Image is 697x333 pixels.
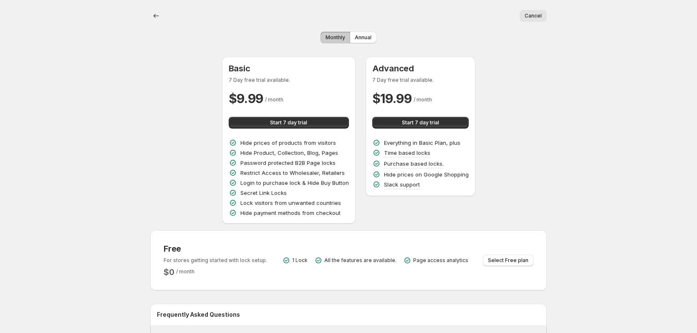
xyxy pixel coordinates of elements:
span: / month [176,268,194,275]
button: Start 7 day trial [229,117,349,129]
p: 1 Lock [292,257,308,264]
span: Cancel [525,13,542,19]
span: Start 7 day trial [270,119,307,126]
span: Monthly [326,34,345,41]
button: Start 7 day trial [372,117,469,129]
p: Restrict Access to Wholesaler, Retailers [240,169,345,177]
button: Annual [350,32,376,43]
h3: Advanced [372,63,469,73]
span: / month [265,96,283,103]
button: Monthly [321,32,350,43]
p: Secret Link Locks [240,189,287,197]
span: Select Free plan [488,257,528,264]
p: Hide prices on Google Shopping [384,170,469,179]
p: Page access analytics [413,257,468,264]
span: Start 7 day trial [402,119,439,126]
p: Slack support [384,180,420,189]
p: 7 Day free trial available. [229,77,349,83]
p: Hide prices of products from visitors [240,139,336,147]
span: Annual [355,34,371,41]
h2: $ 19.99 [372,90,412,107]
p: Time based locks [384,149,430,157]
p: Login to purchase lock & Hide Buy Button [240,179,349,187]
h3: Basic [229,63,349,73]
button: Cancel [520,10,547,22]
h2: $ 9.99 [229,90,264,107]
p: Lock visitors from unwanted countries [240,199,341,207]
p: All the features are available. [324,257,396,264]
h2: $ 0 [164,267,174,277]
p: Purchase based locks. [384,159,444,168]
button: Select Free plan [483,255,533,266]
h3: Free [164,244,267,254]
span: / month [414,96,432,103]
p: 7 Day free trial available. [372,77,469,83]
p: Password protected B2B Page locks [240,159,336,167]
button: Back [150,10,162,22]
p: Hide Product, Collection, Blog, Pages [240,149,338,157]
p: Hide payment methods from checkout [240,209,341,217]
p: Everything in Basic Plan, plus [384,139,460,147]
p: For stores getting started with lock setup. [164,257,267,264]
h2: Frequently Asked Questions [157,310,540,319]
